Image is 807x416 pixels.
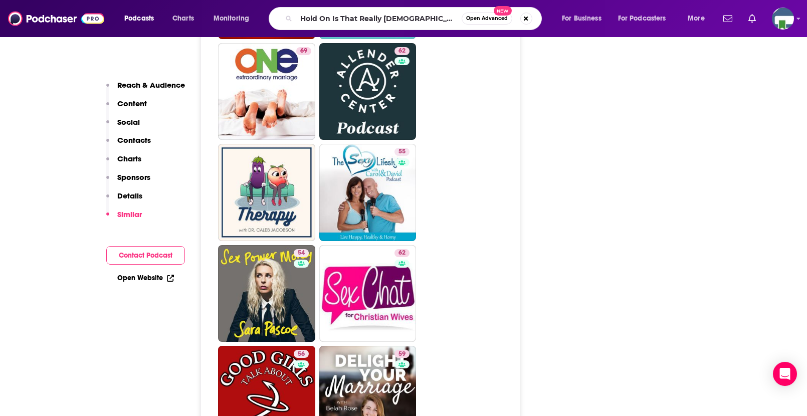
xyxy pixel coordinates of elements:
span: Charts [172,12,194,26]
span: 59 [398,349,406,359]
p: Reach & Audience [117,80,185,90]
button: open menu [207,11,262,27]
button: Contacts [106,135,151,154]
a: Open Website [117,274,174,282]
button: open menu [555,11,614,27]
a: Show notifications dropdown [744,10,760,27]
span: New [494,6,512,16]
span: For Podcasters [618,12,666,26]
span: Open Advanced [466,16,508,21]
a: 59 [394,350,410,358]
button: open menu [681,11,717,27]
span: Logged in as KCMedia [772,8,794,30]
a: 62 [394,249,410,257]
span: Podcasts [124,12,154,26]
img: Podchaser - Follow, Share and Rate Podcasts [8,9,104,28]
img: User Profile [772,8,794,30]
a: 54 [294,249,309,257]
a: 62 [319,245,417,342]
button: Charts [106,154,141,172]
p: Sponsors [117,172,150,182]
span: 54 [298,248,305,258]
p: Details [117,191,142,200]
a: 54 [218,245,315,342]
span: Monitoring [214,12,249,26]
a: 62 [394,47,410,55]
button: Sponsors [106,172,150,191]
button: Open AdvancedNew [462,13,512,25]
span: 55 [398,147,406,157]
p: Social [117,117,140,127]
button: Social [106,117,140,136]
a: 55 [394,148,410,156]
button: Contact Podcast [106,246,185,265]
a: 69 [296,47,311,55]
button: Reach & Audience [106,80,185,99]
a: 69 [218,43,315,140]
span: 56 [298,349,305,359]
a: 56 [294,350,309,358]
div: Open Intercom Messenger [773,362,797,386]
p: Content [117,99,147,108]
span: 62 [398,46,406,56]
span: More [688,12,705,26]
button: Details [106,191,142,210]
a: Charts [166,11,200,27]
button: Show profile menu [772,8,794,30]
div: Search podcasts, credits, & more... [278,7,551,30]
input: Search podcasts, credits, & more... [296,11,462,27]
a: Show notifications dropdown [719,10,736,27]
p: Similar [117,210,142,219]
button: Content [106,99,147,117]
span: For Business [562,12,601,26]
button: open menu [612,11,681,27]
span: 62 [398,248,406,258]
button: open menu [117,11,167,27]
a: 55 [319,144,417,241]
a: 62 [319,43,417,140]
p: Contacts [117,135,151,145]
button: Similar [106,210,142,228]
p: Charts [117,154,141,163]
span: 69 [300,46,307,56]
